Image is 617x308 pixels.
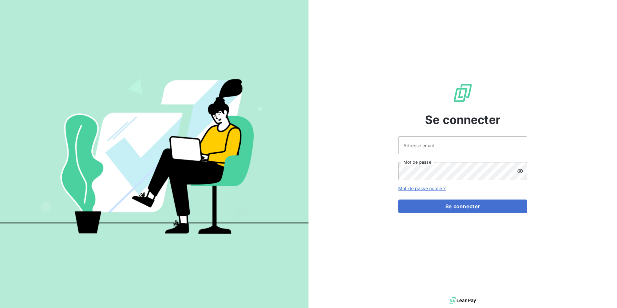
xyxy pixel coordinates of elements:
[398,186,446,191] a: Mot de passe oublié ?
[398,200,527,213] button: Se connecter
[450,296,476,305] img: logo
[425,111,501,128] span: Se connecter
[452,83,473,103] img: Logo LeanPay
[398,136,527,154] input: placeholder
